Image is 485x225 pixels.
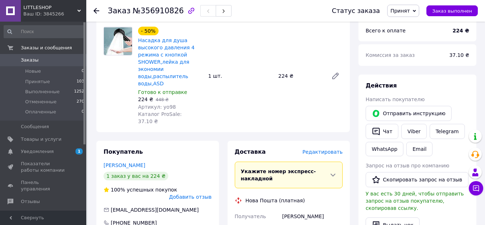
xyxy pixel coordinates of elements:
[104,186,177,193] div: успешных покупок
[104,148,143,155] span: Покупатель
[93,7,99,14] div: Вернуться назад
[77,78,84,85] span: 103
[366,28,406,33] span: Всего к оплате
[469,181,483,195] button: Чат с покупателем
[104,27,132,55] img: Насадка для душа высокого давления 4 режима с кнопкой SHOWER,лейка для экономии воды,распылитель ...
[21,198,40,205] span: Отзывы
[104,162,145,168] a: [PERSON_NAME]
[21,136,61,143] span: Товары и услуги
[366,172,468,187] button: Скопировать запрос на отзыв
[366,163,449,168] span: Запрос на отзыв про компанию
[25,89,60,95] span: Выполненные
[25,109,56,115] span: Оплаченные
[366,124,398,139] button: Чат
[21,179,67,192] span: Панель управления
[23,4,77,11] span: LITTLESHOP
[21,148,54,155] span: Уведомления
[169,194,211,200] span: Добавить отзыв
[205,71,275,81] div: 1 шт.
[366,106,452,121] button: Отправить инструкцию
[4,25,85,38] input: Поиск
[25,68,41,75] span: Новые
[275,71,325,81] div: 224 ₴
[138,96,153,102] span: 224 ₴
[25,78,50,85] span: Принятые
[21,45,72,51] span: Заказы и сообщения
[406,142,433,156] button: Email
[449,52,469,58] span: 37.10 ₴
[244,197,307,204] div: Нова Пошта (платная)
[138,37,195,86] a: Насадка для душа высокого давления 4 режима с кнопкой SHOWER,лейка для экономии воды,распылитель ...
[82,109,84,115] span: 0
[77,99,84,105] span: 270
[138,27,159,35] div: - 50%
[111,207,199,213] span: [EMAIL_ADDRESS][DOMAIN_NAME]
[21,161,67,174] span: Показатели работы компании
[82,68,84,75] span: 0
[281,210,344,223] div: [PERSON_NAME]
[138,104,176,110] span: Артикул: yo98
[366,82,397,89] span: Действия
[366,96,425,102] span: Написать покупателю
[235,213,266,219] span: Получатель
[138,111,182,124] span: Каталог ProSale: 37.10 ₴
[76,148,83,154] span: 1
[21,123,49,130] span: Сообщения
[453,28,469,33] b: 224 ₴
[366,142,403,156] a: WhatsApp
[235,148,266,155] span: Доставка
[332,7,380,14] div: Статус заказа
[432,8,472,14] span: Заказ выполнен
[241,168,316,181] span: Укажите номер экспресс-накладной
[328,69,343,83] a: Редактировать
[138,89,187,95] span: Готово к отправке
[401,124,426,139] a: Viber
[430,124,465,139] a: Telegram
[156,97,169,102] span: 448 ₴
[366,52,415,58] span: Комиссия за заказ
[104,172,168,180] div: 1 заказ у вас на 224 ₴
[108,6,131,15] span: Заказ
[21,57,38,63] span: Заказы
[133,6,184,15] span: №356910826
[74,89,84,95] span: 1252
[23,11,86,17] div: Ваш ID: 3845266
[25,99,56,105] span: Отмененные
[426,5,478,16] button: Заказ выполнен
[302,149,343,155] span: Редактировать
[390,8,410,14] span: Принят
[111,187,125,193] span: 100%
[366,191,464,211] span: У вас есть 30 дней, чтобы отправить запрос на отзыв покупателю, скопировав ссылку.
